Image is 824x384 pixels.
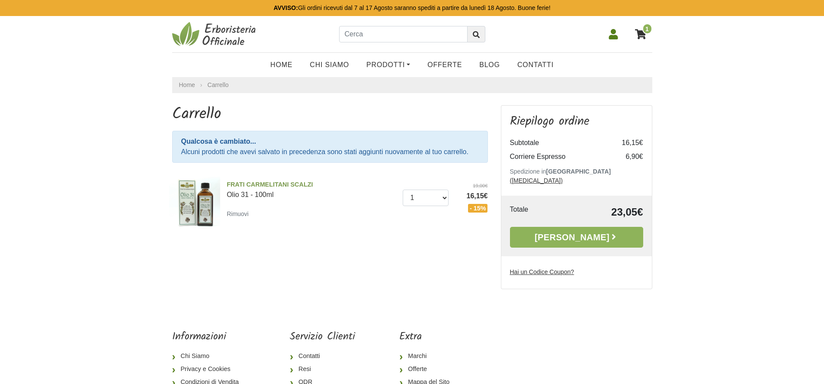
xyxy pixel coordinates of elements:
a: Carrello [208,81,229,88]
nav: breadcrumb [172,77,652,93]
p: Gli ordini ricevuti dal 7 al 17 Agosto saranno spediti a partire da lunedì 18 Agosto. Buone ferie! [273,3,550,13]
a: ([MEDICAL_DATA]) [510,177,563,184]
span: - 15% [468,204,488,213]
strong: Qualcosa è cambiato... [181,138,256,145]
iframe: fb:page Facebook Social Plugin [500,331,652,361]
a: Chi Siamo [172,350,246,363]
td: 23,05€ [559,204,643,220]
a: Home [179,81,195,90]
a: Blog [471,56,509,74]
b: [GEOGRAPHIC_DATA] [546,168,611,175]
p: Spedizione in [510,167,643,185]
h1: Carrello [172,105,488,124]
a: OFFERTE [419,56,471,74]
img: Olio 31 - 100ml [169,177,221,228]
del: 19,00€ [455,182,488,190]
td: Subtotale [510,136,609,150]
a: Chi Siamo [301,56,358,74]
img: Erboristeria Officinale [172,21,259,47]
label: Hai un Codice Coupon? [510,268,574,277]
a: 1 [631,23,652,45]
div: Alcuni prodotti che avevi salvato in precedenza sono stati aggiunti nuovamente al tuo carrello. [172,131,488,163]
td: 6,90€ [609,150,643,164]
td: Totale [510,204,559,220]
a: Prodotti [358,56,419,74]
h5: Informazioni [172,331,246,343]
h5: Servizio Clienti [290,331,355,343]
a: Contatti [509,56,562,74]
h5: Extra [399,331,456,343]
a: Rimuovi [227,208,252,219]
u: Hai un Codice Coupon? [510,268,574,275]
td: Corriere Espresso [510,150,609,164]
a: Contatti [290,350,355,363]
a: [PERSON_NAME] [510,227,643,248]
td: 16,15€ [609,136,643,150]
span: 1 [642,23,652,34]
a: Privacy e Cookies [172,363,246,376]
a: FRATI CARMELITANI SCALZIOlio 31 - 100ml [227,180,396,198]
a: Offerte [399,363,456,376]
small: Rimuovi [227,210,249,217]
a: Resi [290,363,355,376]
a: Home [262,56,301,74]
span: 16,15€ [455,191,488,201]
h3: Riepilogo ordine [510,114,643,129]
a: Marchi [399,350,456,363]
span: FRATI CARMELITANI SCALZI [227,180,396,190]
b: AVVISO: [273,4,298,11]
input: Cerca [339,26,468,42]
